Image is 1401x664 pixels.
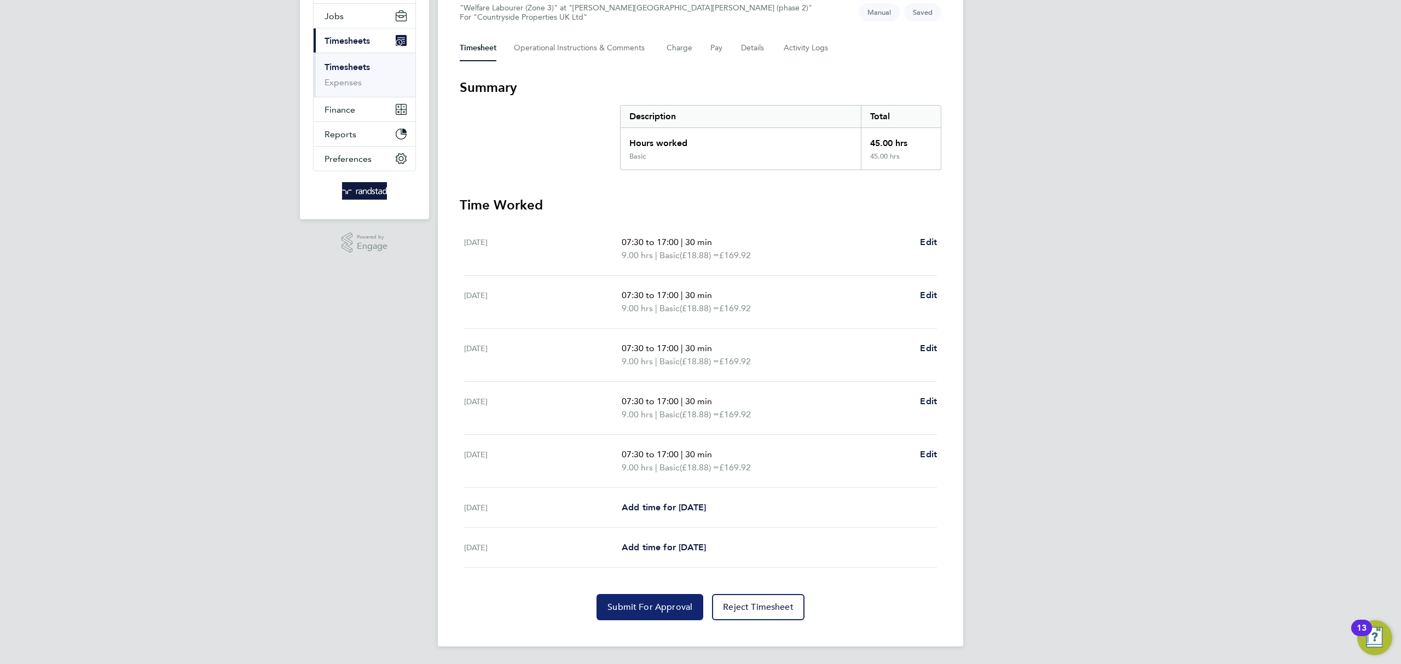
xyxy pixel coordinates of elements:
span: Edit [920,343,937,353]
div: [DATE] [464,342,622,368]
span: 07:30 to 17:00 [622,290,679,300]
div: "Welfare Labourer (Zone 3)" at "[PERSON_NAME][GEOGRAPHIC_DATA][PERSON_NAME] (phase 2)" [460,3,812,22]
span: (£18.88) = [680,462,719,473]
span: 07:30 to 17:00 [622,396,679,406]
h3: Time Worked [460,196,941,214]
button: Timesheet [460,35,496,61]
span: (£18.88) = [680,303,719,313]
div: [DATE] [464,541,622,554]
span: | [655,356,657,366]
span: £169.92 [719,356,751,366]
span: £169.92 [719,303,751,313]
button: Pay [710,35,723,61]
span: (£18.88) = [680,409,719,420]
div: [DATE] [464,236,622,262]
span: | [681,449,683,459]
span: 07:30 to 17:00 [622,449,679,459]
span: This timesheet was manually created. [859,3,900,21]
button: Charge [667,35,693,61]
span: 9.00 hrs [622,303,653,313]
a: Edit [920,289,937,302]
span: Basic [659,355,680,368]
span: 9.00 hrs [622,356,653,366]
span: | [655,462,657,473]
a: Add time for [DATE] [622,541,706,554]
button: Details [741,35,766,61]
a: Timesheets [325,62,370,72]
span: £169.92 [719,409,751,420]
section: Timesheet [460,79,941,620]
span: Basic [659,249,680,262]
button: Finance [314,97,415,121]
span: 07:30 to 17:00 [622,237,679,247]
div: [DATE] [464,448,622,474]
span: 30 min [685,343,712,353]
span: Timesheets [325,36,370,46]
a: Edit [920,395,937,408]
button: Timesheets [314,28,415,53]
a: Add time for [DATE] [622,501,706,514]
button: Open Resource Center, 13 new notifications [1357,620,1392,655]
span: Reports [325,129,356,139]
div: 13 [1357,628,1367,642]
span: Jobs [325,11,344,21]
h3: Summary [460,79,941,96]
span: 9.00 hrs [622,250,653,260]
a: Expenses [325,77,362,88]
span: Powered by [357,232,387,242]
span: Preferences [325,154,372,164]
span: £169.92 [719,250,751,260]
span: Basic [659,302,680,315]
button: Reports [314,122,415,146]
span: Basic [659,461,680,474]
a: Go to home page [313,182,416,200]
button: Activity Logs [784,35,830,61]
span: 9.00 hrs [622,462,653,473]
span: 07:30 to 17:00 [622,343,679,353]
a: Edit [920,448,937,461]
span: Add time for [DATE] [622,502,706,512]
span: Finance [325,104,355,115]
div: Hours worked [621,128,861,152]
div: 45.00 hrs [861,128,941,152]
span: 30 min [685,237,712,247]
div: Total [861,106,941,127]
button: Preferences [314,147,415,171]
span: £169.92 [719,462,751,473]
div: Basic [629,152,646,161]
span: Engage [357,242,387,251]
span: | [681,343,683,353]
span: | [655,303,657,313]
span: Edit [920,237,937,247]
div: 45.00 hrs [861,152,941,170]
span: | [681,237,683,247]
a: Edit [920,236,937,249]
span: 30 min [685,449,712,459]
div: [DATE] [464,395,622,421]
span: | [681,290,683,300]
span: | [655,409,657,420]
span: 30 min [685,290,712,300]
span: Submit For Approval [607,602,692,613]
span: 30 min [685,396,712,406]
span: Basic [659,408,680,421]
a: Edit [920,342,937,355]
div: [DATE] [464,289,622,315]
button: Operational Instructions & Comments [514,35,649,61]
div: Timesheets [314,53,415,97]
span: | [655,250,657,260]
span: This timesheet is Saved. [904,3,941,21]
span: (£18.88) = [680,356,719,366]
span: Edit [920,449,937,459]
img: randstad-logo-retina.png [342,182,387,200]
span: | [681,396,683,406]
a: Powered byEngage [341,232,388,253]
div: [DATE] [464,501,622,514]
button: Submit For Approval [597,594,703,620]
span: Edit [920,290,937,300]
span: Reject Timesheet [723,602,794,613]
span: Edit [920,396,937,406]
div: For "Countryside Properties UK Ltd" [460,13,812,22]
span: Add time for [DATE] [622,542,706,552]
span: (£18.88) = [680,250,719,260]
